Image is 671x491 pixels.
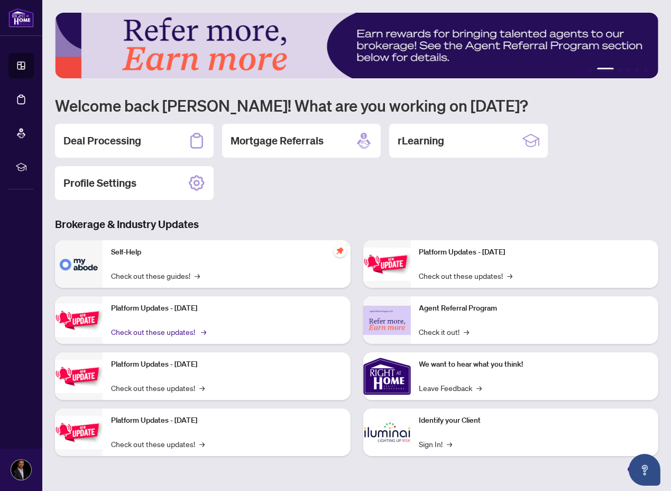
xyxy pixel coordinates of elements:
p: Platform Updates - [DATE] [111,415,342,426]
p: Platform Updates - [DATE] [111,303,342,314]
span: → [508,270,513,281]
h1: Welcome back [PERSON_NAME]! What are you working on [DATE]? [55,95,658,115]
button: 4 [627,68,631,72]
p: Identify your Client [419,415,650,426]
img: Platform Updates - July 21, 2025 [55,360,103,393]
img: Identify your Client [363,408,411,456]
p: Platform Updates - [DATE] [111,359,342,370]
a: Check out these updates!→ [419,270,513,281]
img: Profile Icon [11,460,31,480]
a: Leave Feedback→ [419,382,482,394]
img: Platform Updates - June 23, 2025 [363,248,411,281]
button: 6 [644,68,648,72]
h2: Mortgage Referrals [231,133,324,148]
img: Agent Referral Program [363,306,411,335]
a: Check out these updates!→ [111,326,205,338]
img: Platform Updates - September 16, 2025 [55,304,103,337]
a: Check out these guides!→ [111,270,200,281]
span: → [201,326,206,338]
span: → [477,382,482,394]
button: 5 [635,68,639,72]
img: We want to hear what you think! [363,352,411,400]
button: 2 [597,68,614,72]
button: 3 [618,68,622,72]
p: Agent Referral Program [419,303,650,314]
h2: Deal Processing [63,133,141,148]
p: Platform Updates - [DATE] [419,247,650,258]
img: Slide 1 [55,13,658,78]
img: Self-Help [55,240,103,288]
span: → [199,382,205,394]
p: Self-Help [111,247,342,258]
span: → [199,438,205,450]
p: We want to hear what you think! [419,359,650,370]
a: Check out these updates!→ [111,382,205,394]
a: Check out these updates!→ [111,438,205,450]
a: Check it out!→ [419,326,470,338]
span: → [447,438,453,450]
img: logo [8,8,34,28]
h2: Profile Settings [63,176,136,190]
a: Sign In!→ [419,438,453,450]
img: Platform Updates - July 8, 2025 [55,416,103,449]
h2: rLearning [398,133,444,148]
h3: Brokerage & Industry Updates [55,217,658,232]
button: Open asap [629,454,660,486]
span: → [464,326,470,338]
span: → [195,270,200,281]
span: pushpin [334,244,346,257]
button: 1 [589,68,593,72]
